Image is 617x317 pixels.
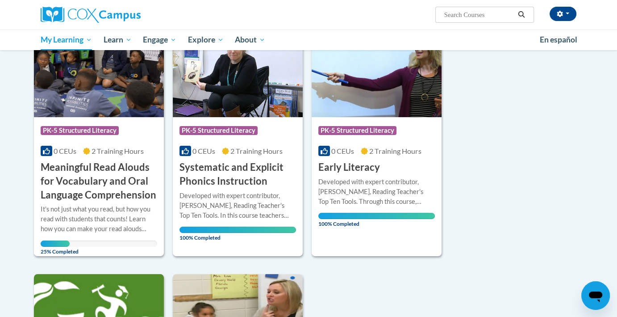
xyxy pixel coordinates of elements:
input: Search Courses [443,9,515,20]
span: Learn [104,34,132,45]
button: Account Settings [550,7,576,21]
a: Course LogoPK-5 Structured Literacy0 CEUs2 Training Hours Early LiteracyDeveloped with expert con... [312,26,442,256]
span: 25% Completed [41,241,70,255]
a: My Learning [35,30,98,50]
span: Explore [188,34,224,45]
img: Course Logo [34,26,164,117]
a: Cox Campus [41,7,210,23]
a: En español [534,30,583,49]
span: 0 CEUs [331,147,354,155]
a: Course LogoPK-5 Structured Literacy0 CEUs2 Training Hours Systematic and Explicit Phonics Instruc... [173,26,303,256]
span: 0 CEUs [192,147,215,155]
h3: Meaningful Read Alouds for Vocabulary and Oral Language Comprehension [41,161,157,202]
span: 2 Training Hours [369,147,421,155]
a: Engage [137,30,182,50]
span: 100% Completed [318,213,435,227]
span: 2 Training Hours [230,147,283,155]
img: Cox Campus [41,7,141,23]
h3: Early Literacy [318,161,380,174]
img: Course Logo [312,26,442,117]
span: En español [540,35,577,44]
span: PK-5 Structured Literacy [41,126,119,135]
div: Your progress [179,227,296,233]
span: Engage [143,34,176,45]
button: Search [515,9,528,20]
a: About [229,30,271,50]
h3: Systematic and Explicit Phonics Instruction [179,161,296,188]
div: It's not just what you read, but how you read with students that counts! Learn how you can make y... [41,204,157,234]
span: 100% Completed [179,227,296,241]
span: About [235,34,265,45]
div: Your progress [318,213,435,219]
span: 0 CEUs [54,147,76,155]
span: PK-5 Structured Literacy [179,126,258,135]
div: Your progress [41,241,70,247]
img: Course Logo [173,26,303,117]
a: Course LogoPK-5 Structured Literacy0 CEUs2 Training Hours Meaningful Read Alouds for Vocabulary a... [34,26,164,256]
a: Explore [182,30,229,50]
span: 2 Training Hours [92,147,144,155]
div: Main menu [27,30,590,50]
div: Developed with expert contributor, [PERSON_NAME], Reading Teacher's Top Ten Tools. In this course... [179,191,296,220]
a: Learn [98,30,138,50]
span: My Learning [41,34,92,45]
span: PK-5 Structured Literacy [318,126,396,135]
div: Developed with expert contributor, [PERSON_NAME], Reading Teacher's Top Ten Tools. Through this c... [318,177,435,207]
iframe: Button to launch messaging window [581,281,610,310]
